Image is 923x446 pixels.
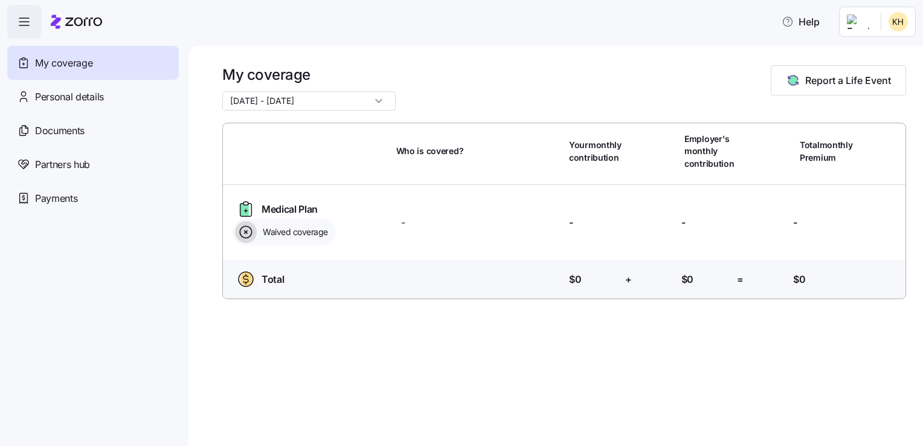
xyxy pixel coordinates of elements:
[7,80,179,114] a: Personal details
[805,73,891,88] span: Report a Life Event
[35,123,85,138] span: Documents
[262,202,318,217] span: Medical Plan
[35,191,77,206] span: Payments
[625,272,632,287] span: +
[222,65,396,84] h1: My coverage
[772,10,829,34] button: Help
[889,12,908,31] img: 99931a3f1f5da7c037a47ba4002a2e4d
[681,215,686,230] span: -
[35,56,92,71] span: My coverage
[259,226,328,238] span: Waived coverage
[737,272,744,287] span: =
[35,157,90,172] span: Partners hub
[569,272,581,287] span: $0
[7,147,179,181] a: Partners hub
[793,215,797,230] span: -
[262,272,284,287] span: Total
[684,133,735,170] span: Employer's monthly contribution
[847,15,871,29] img: Employer logo
[396,145,464,157] span: Who is covered?
[7,114,179,147] a: Documents
[793,272,805,287] span: $0
[7,181,179,215] a: Payments
[782,15,820,29] span: Help
[7,46,179,80] a: My coverage
[401,215,405,230] span: -
[35,89,104,105] span: Personal details
[771,65,906,95] button: Report a Life Event
[681,272,693,287] span: $0
[569,215,573,230] span: -
[800,139,853,164] span: Total monthly Premium
[569,139,622,164] span: Your monthly contribution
